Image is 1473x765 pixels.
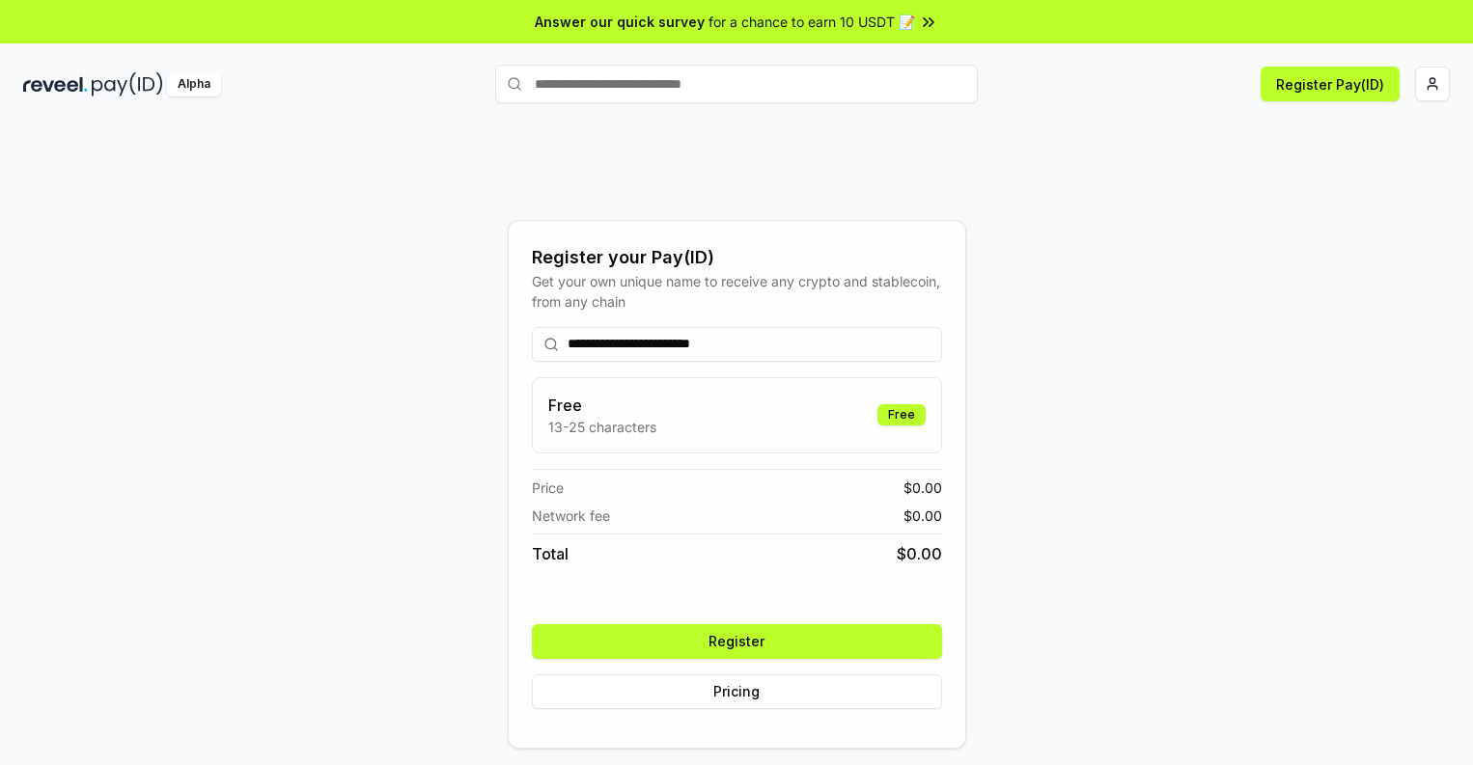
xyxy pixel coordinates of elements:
[532,505,610,526] span: Network fee
[532,478,564,498] span: Price
[532,674,942,709] button: Pricing
[532,624,942,659] button: Register
[548,394,656,417] h3: Free
[897,542,942,565] span: $ 0.00
[532,244,942,271] div: Register your Pay(ID)
[92,72,163,96] img: pay_id
[903,478,942,498] span: $ 0.00
[23,72,88,96] img: reveel_dark
[532,542,569,565] span: Total
[167,72,221,96] div: Alpha
[877,404,926,425] div: Free
[709,12,915,32] span: for a chance to earn 10 USDT 📝
[535,12,705,32] span: Answer our quick survey
[548,417,656,437] p: 13-25 characters
[532,271,942,312] div: Get your own unique name to receive any crypto and stablecoin, from any chain
[1261,67,1400,101] button: Register Pay(ID)
[903,505,942,526] span: $ 0.00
